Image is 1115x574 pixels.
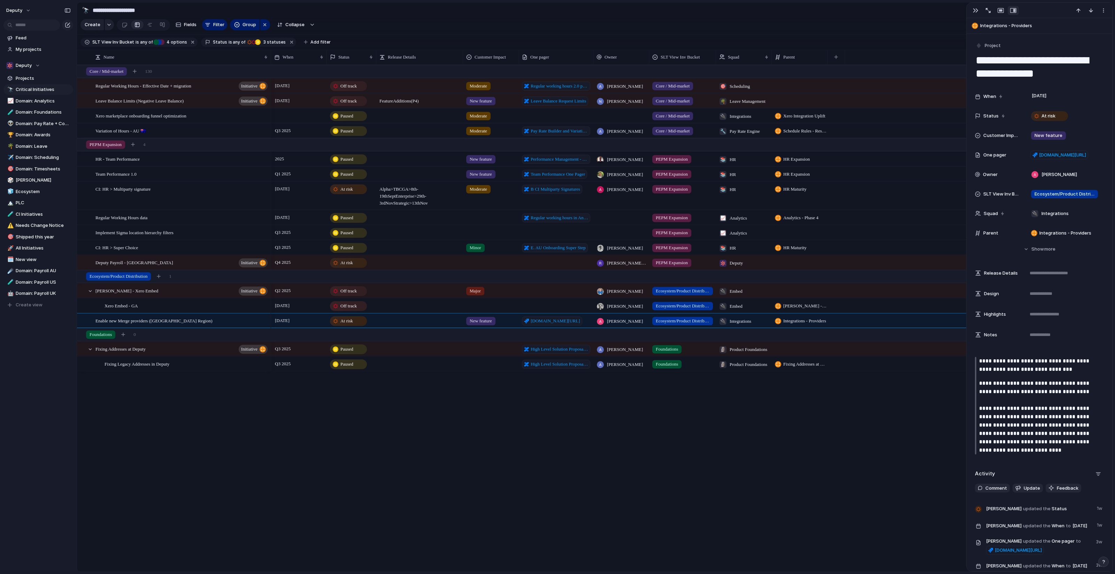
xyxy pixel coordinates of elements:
[164,39,171,45] span: 4
[1046,484,1081,493] button: Feedback
[6,279,13,286] button: 🧪
[607,186,643,193] span: [PERSON_NAME]
[82,6,90,15] div: 🔭
[241,258,257,268] span: initiative
[273,228,292,237] span: Q3 2025
[3,175,73,185] a: 🎲[PERSON_NAME]
[213,21,224,28] span: Filter
[783,156,810,163] span: HR Expansion
[3,141,73,152] a: 🌴Domain: Leave
[16,143,71,150] span: Domain: Leave
[3,60,73,71] button: Deputy
[92,39,134,45] span: SLT View Inv Bucket
[239,97,268,106] button: initiative
[3,107,73,117] a: 🧪Domain: Foundations
[95,127,146,135] span: Variation of Hours - AU 🇦🇺
[184,21,197,28] span: Fields
[3,44,73,55] a: My projects
[522,155,590,164] a: Performance Management - Home
[80,19,104,30] button: Create
[16,188,71,195] span: Ecosystem
[6,188,13,195] button: 🧊
[656,214,688,221] span: PEPM Expansion
[1039,152,1086,159] span: [DOMAIN_NAME][URL]
[7,176,12,184] div: 🎲
[6,154,13,161] button: ✈️
[531,171,585,178] span: Team Performance One Pager
[285,21,305,28] span: Collapse
[3,186,73,197] a: 🧊Ecosystem
[661,54,700,61] span: SLT View Inv Bucket
[1035,132,1062,139] span: New feature
[6,211,13,218] button: 🧪
[3,118,73,129] div: 👽Domain: Pay Rate + Compliance
[7,108,12,116] div: 🧪
[1041,210,1069,217] span: Integrations
[239,286,268,296] button: initiative
[16,290,71,297] span: Domain: Payroll UK
[522,360,590,369] a: High Level Solution Proposal - fixing our 1.3M Location and area addresses
[522,213,590,222] a: Regular working hours in Analytics
[983,191,1020,198] span: SLT View Inv Bucket
[730,245,736,252] span: HR
[1041,171,1077,178] span: [PERSON_NAME]
[607,83,643,90] span: [PERSON_NAME]
[522,97,588,106] a: Leave Balance Request Limits
[983,230,998,237] span: Parent
[656,229,688,236] span: PEPM Expansion
[730,128,760,135] span: Pay Rate Engine
[1066,562,1071,569] span: to
[607,245,643,252] span: [PERSON_NAME]
[136,39,139,45] span: is
[7,120,12,128] div: 👽
[522,170,587,179] a: Team Performance One Pager
[80,5,91,16] button: 🔭
[980,22,1109,29] span: Integrations - Providers
[7,131,12,139] div: 🏆
[241,96,257,106] span: initiative
[3,220,73,231] div: ⚠️Needs Change Notice
[16,154,71,161] span: Domain: Scheduling
[984,210,998,217] span: Squad
[7,233,12,241] div: 🎯
[16,75,71,82] span: Projects
[1039,230,1091,237] span: Integrations - Providers
[7,210,12,218] div: 🧪
[340,83,357,90] span: Off track
[16,245,71,252] span: All Initiatives
[16,109,71,116] span: Domain: Foundations
[6,143,13,150] button: 🌴
[531,317,580,324] span: [DOMAIN_NAME][URL]
[241,286,257,296] span: initiative
[531,361,588,368] span: High Level Solution Proposal - fixing our 1.3M Location and area addresses
[3,130,73,140] a: 🏆Domain: Awards
[273,19,308,30] button: Collapse
[95,170,137,178] span: Team Performance 1.0
[470,83,487,90] span: Moderate
[531,346,588,353] span: High Level Solution Proposal - fixing our 1.3M Location and area addresses
[730,83,750,90] span: Scheduling
[607,171,643,178] span: [PERSON_NAME]
[531,128,588,135] span: Pay Rate Builder and Variation of Hours
[16,256,71,263] span: New view
[607,98,643,105] span: [PERSON_NAME]
[273,213,291,222] span: [DATE]
[7,199,12,207] div: 🏔️
[16,199,71,206] span: PLC
[213,39,227,45] span: Status
[730,113,751,120] span: Integrations
[388,54,416,61] span: Release Details
[103,54,114,61] span: Name
[340,214,353,221] span: Paused
[273,82,291,90] span: [DATE]
[720,215,726,222] div: 📈
[7,222,12,230] div: ⚠️
[6,177,13,184] button: 🎲
[340,156,353,163] span: Paused
[95,82,191,90] span: Regular Working Hours - Effective Date + migration
[983,171,998,178] span: Owner
[783,54,795,61] span: Parent
[7,154,12,162] div: ✈️
[16,222,71,229] span: Needs Change Notice
[783,171,810,178] span: HR Expansion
